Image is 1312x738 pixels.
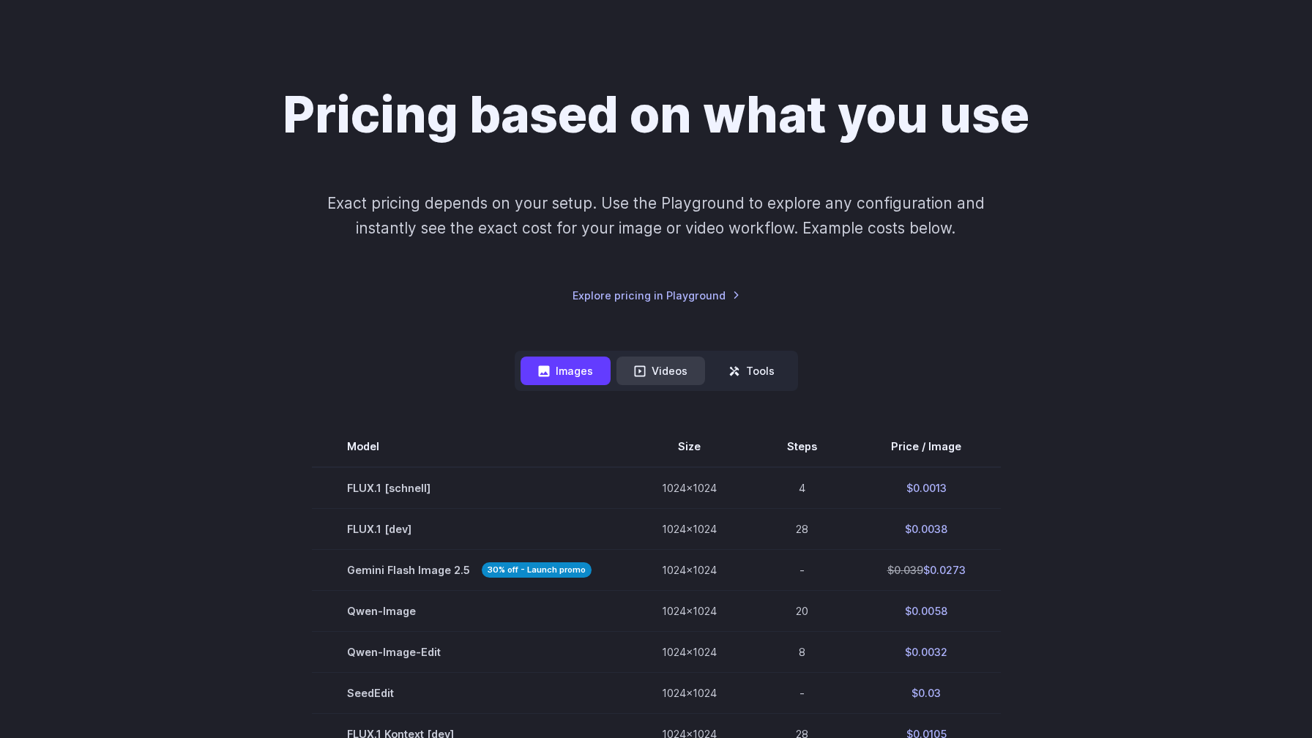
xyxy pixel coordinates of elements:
button: Videos [616,357,705,385]
td: 1024x1024 [627,632,752,673]
td: 1024x1024 [627,467,752,509]
strong: 30% off - Launch promo [482,562,592,578]
th: Price / Image [852,426,1001,467]
td: 1024x1024 [627,673,752,714]
td: - [752,550,852,591]
h1: Pricing based on what you use [283,85,1029,144]
td: 4 [752,467,852,509]
td: Qwen-Image [312,591,627,632]
td: FLUX.1 [dev] [312,509,627,550]
td: $0.0273 [852,550,1001,591]
span: Gemini Flash Image 2.5 [347,562,592,578]
button: Images [521,357,611,385]
th: Steps [752,426,852,467]
td: 20 [752,591,852,632]
td: 1024x1024 [627,550,752,591]
td: 8 [752,632,852,673]
td: $0.03 [852,673,1001,714]
td: $0.0032 [852,632,1001,673]
s: $0.039 [887,564,923,576]
td: Qwen-Image-Edit [312,632,627,673]
td: - [752,673,852,714]
button: Tools [711,357,792,385]
a: Explore pricing in Playground [573,287,740,304]
td: 28 [752,509,852,550]
td: $0.0013 [852,467,1001,509]
td: 1024x1024 [627,509,752,550]
td: $0.0058 [852,591,1001,632]
td: FLUX.1 [schnell] [312,467,627,509]
td: SeedEdit [312,673,627,714]
p: Exact pricing depends on your setup. Use the Playground to explore any configuration and instantl... [299,191,1013,240]
th: Model [312,426,627,467]
td: 1024x1024 [627,591,752,632]
th: Size [627,426,752,467]
td: $0.0038 [852,509,1001,550]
